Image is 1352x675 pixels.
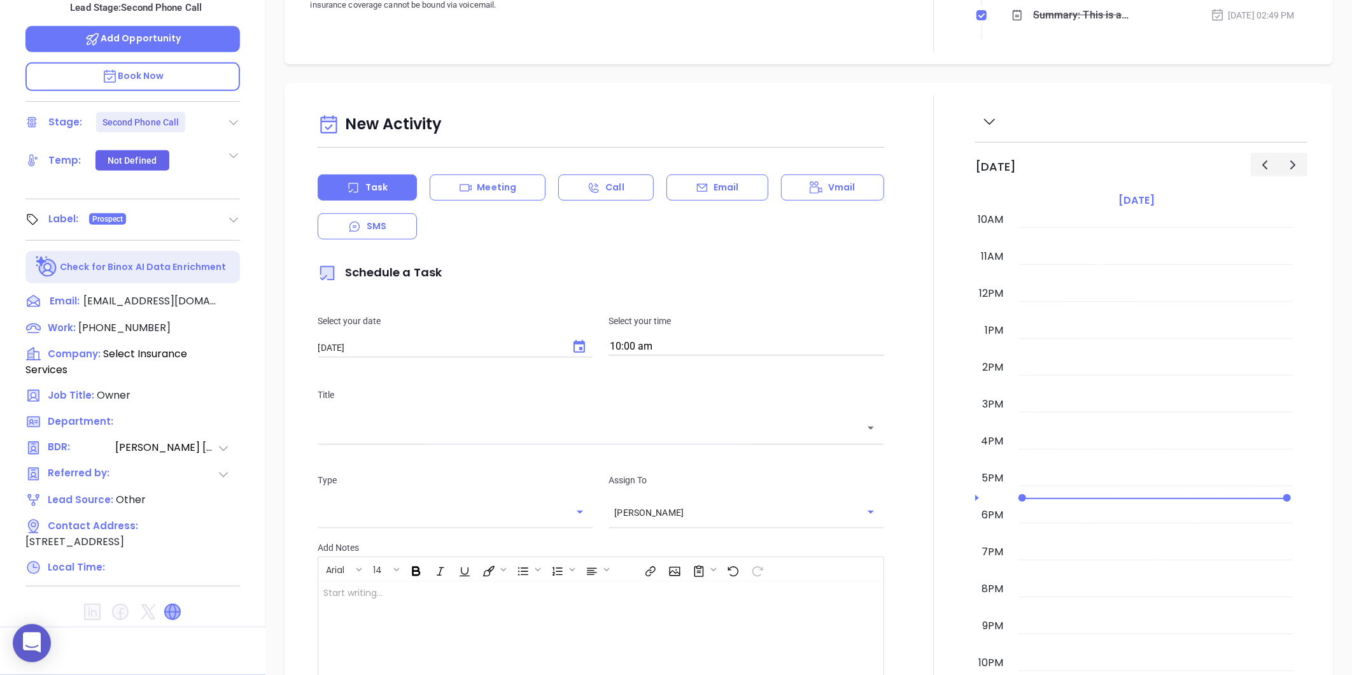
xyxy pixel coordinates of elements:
[721,558,743,580] span: Undo
[404,558,426,580] span: Bold
[567,334,592,360] button: Choose date, selected date is Sep 10, 2025
[579,558,612,580] span: Align
[477,181,516,194] p: Meeting
[318,264,442,280] span: Schedule a Task
[979,471,1006,486] div: 5pm
[980,397,1006,412] div: 3pm
[975,212,1006,227] div: 10am
[982,323,1006,338] div: 1pm
[48,440,114,456] span: BDR:
[428,558,451,580] span: Italic
[48,347,101,360] span: Company:
[48,210,79,229] div: Label:
[318,388,884,402] p: Title
[36,256,58,278] img: Ai-Enrich-DaqCidB-.svg
[975,160,1016,174] h2: [DATE]
[978,434,1006,449] div: 4pm
[367,220,386,233] p: SMS
[48,321,76,334] span: Work :
[48,493,113,506] span: Lead Source:
[108,150,157,171] div: Not Defined
[318,473,593,487] p: Type
[115,440,217,456] span: [PERSON_NAME] [PERSON_NAME]
[862,419,880,437] button: Open
[609,314,884,328] p: Select your time
[828,181,856,194] p: Vmail
[48,415,113,428] span: Department:
[92,212,123,226] span: Prospect
[25,346,187,377] span: Select Insurance Services
[979,508,1006,523] div: 6pm
[476,558,509,580] span: Fill color or set the text color
[116,492,146,507] span: Other
[1251,153,1279,176] button: Previous day
[980,618,1006,634] div: 9pm
[511,558,544,580] span: Insert Unordered List
[609,473,884,487] p: Assign To
[979,581,1006,597] div: 8pm
[545,558,578,580] span: Insert Ordered List
[976,286,1006,301] div: 12pm
[319,558,365,580] span: Font family
[50,294,80,310] span: Email:
[1116,192,1157,210] a: [DATE]
[1211,8,1295,22] div: [DATE] 02:49 PM
[85,32,181,45] span: Add Opportunity
[48,113,83,132] div: Stage:
[980,360,1006,375] div: 2pm
[686,558,719,580] span: Surveys
[48,388,94,402] span: Job Title:
[318,109,884,141] div: New Activity
[367,564,388,572] span: 14
[320,558,354,580] button: Arial
[83,294,217,309] span: [EMAIL_ADDRESS][DOMAIN_NAME]
[976,655,1006,671] div: 10pm
[979,544,1006,560] div: 7pm
[366,558,402,580] span: Font size
[25,534,124,549] span: [STREET_ADDRESS]
[102,69,164,82] span: Book Now
[318,341,561,354] input: MM/DD/YYYY
[1033,6,1134,25] div: Summary: This is an automated message for Select Insurance Services. Due to recent changes, calle...
[320,564,351,572] span: Arial
[102,112,180,132] div: Second Phone Call
[638,558,661,580] span: Insert link
[745,558,768,580] span: Redo
[78,320,171,335] span: [PHONE_NUMBER]
[60,260,226,274] p: Check for Binox AI Data Enrichment
[862,503,880,521] button: Open
[365,181,388,194] p: Task
[662,558,685,580] span: Insert Image
[48,466,114,482] span: Referred by:
[605,181,624,194] p: Call
[48,519,138,532] span: Contact Address:
[571,503,589,521] button: Open
[48,151,81,170] div: Temp:
[367,558,391,580] button: 14
[452,558,475,580] span: Underline
[714,181,739,194] p: Email
[48,560,105,574] span: Local Time:
[318,541,884,555] p: Add Notes
[97,388,130,402] span: Owner
[1279,153,1307,176] button: Next day
[978,249,1006,264] div: 11am
[318,314,593,328] p: Select your date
